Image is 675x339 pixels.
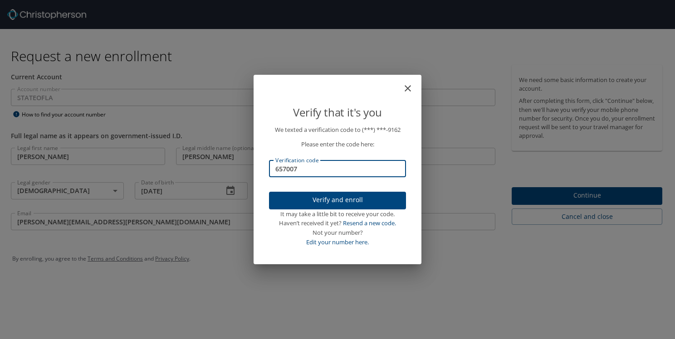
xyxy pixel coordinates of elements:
[306,238,369,246] a: Edit your number here.
[276,194,399,206] span: Verify and enroll
[343,219,396,227] a: Resend a new code.
[269,218,406,228] div: Haven’t received it yet?
[269,104,406,121] p: Verify that it's you
[269,209,406,219] div: It may take a little bit to receive your code.
[269,125,406,135] p: We texted a verification code to (***) ***- 9162
[269,140,406,149] p: Please enter the code here:
[407,78,418,89] button: close
[269,192,406,209] button: Verify and enroll
[269,228,406,237] div: Not your number?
